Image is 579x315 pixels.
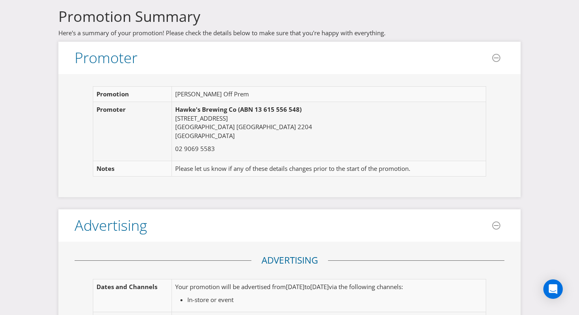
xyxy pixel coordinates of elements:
[543,279,563,299] div: Open Intercom Messenger
[286,283,305,291] span: [DATE]
[305,283,310,291] span: to
[251,254,328,267] legend: Advertising
[75,48,137,68] span: Promoter
[310,283,329,291] span: [DATE]
[175,114,228,122] span: [STREET_ADDRESS]
[75,217,147,234] h3: Advertising
[96,105,126,113] span: Promoter
[187,296,234,304] span: In-store or event
[175,132,235,140] span: [GEOGRAPHIC_DATA]
[175,105,236,113] span: Hawke's Brewing Co
[93,87,172,102] td: Promotion
[329,283,403,291] span: via the following channels:
[58,9,521,25] h3: Promotion Summary
[172,161,477,176] td: Please let us know if any of these details changes prior to the start of the promotion.
[58,29,521,37] p: Here's a summary of your promotion! Please check the details below to make sure that you're happy...
[175,145,474,153] p: 02 9069 5583
[93,279,172,312] td: Dates and Channels
[172,87,477,102] td: [PERSON_NAME] Off Prem
[298,123,312,131] span: 2204
[175,283,286,291] span: Your promotion will be advertised from
[175,123,235,131] span: [GEOGRAPHIC_DATA]
[93,161,172,176] td: Notes
[236,123,296,131] span: [GEOGRAPHIC_DATA]
[238,105,302,113] span: (ABN 13 615 556 548)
